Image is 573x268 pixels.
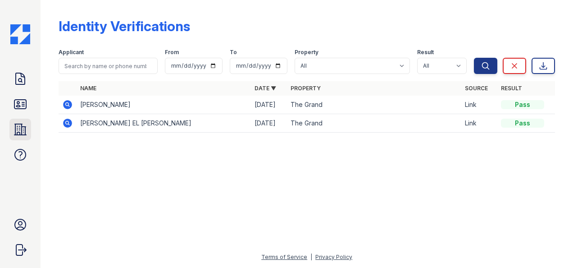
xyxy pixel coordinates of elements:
[501,119,544,128] div: Pass
[230,49,237,56] label: To
[59,49,84,56] label: Applicant
[501,85,522,92] a: Result
[315,254,352,260] a: Privacy Policy
[165,49,179,56] label: From
[287,114,461,133] td: The Grand
[465,85,488,92] a: Source
[251,96,287,114] td: [DATE]
[287,96,461,114] td: The Grand
[261,254,307,260] a: Terms of Service
[417,49,434,56] label: Result
[77,96,251,114] td: [PERSON_NAME]
[501,100,544,109] div: Pass
[295,49,318,56] label: Property
[255,85,276,92] a: Date ▼
[310,254,312,260] div: |
[10,24,30,44] img: CE_Icon_Blue-c292c112584629df590d857e76928e9f676e5b41ef8f769ba2f05ee15b207248.png
[59,18,190,34] div: Identity Verifications
[251,114,287,133] td: [DATE]
[461,96,497,114] td: Link
[77,114,251,133] td: [PERSON_NAME] EL [PERSON_NAME]
[291,85,321,92] a: Property
[461,114,497,133] td: Link
[59,58,158,74] input: Search by name or phone number
[80,85,96,92] a: Name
